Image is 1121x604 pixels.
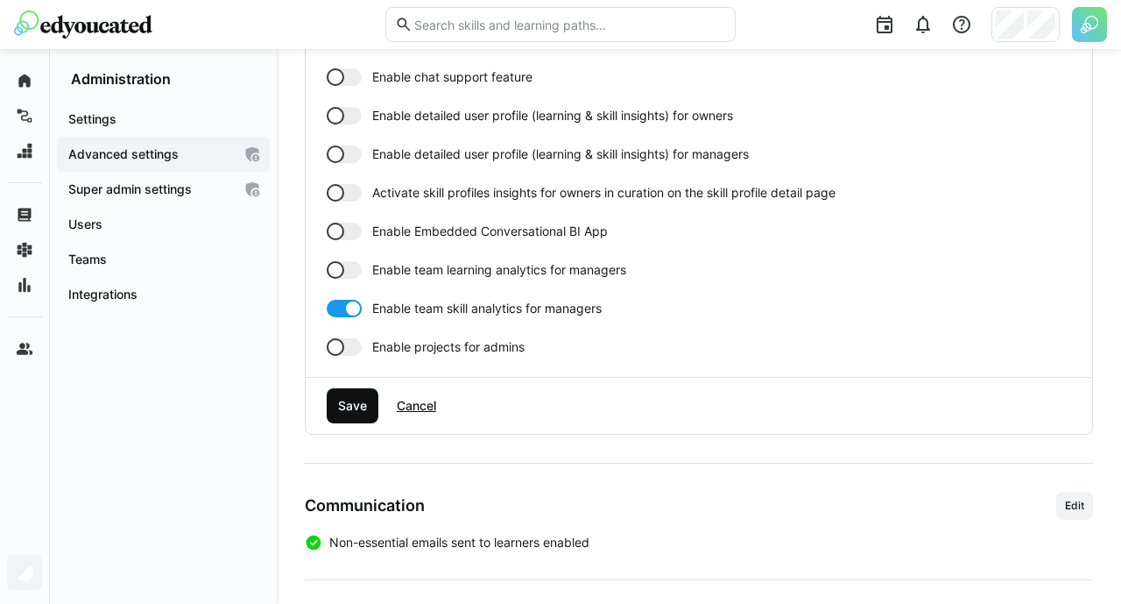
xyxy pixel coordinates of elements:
[1056,492,1093,520] button: Edit
[385,388,448,423] button: Cancel
[327,388,378,423] button: Save
[372,300,602,317] span: Enable team skill analytics for managers
[305,496,425,515] h3: Communication
[1063,499,1086,513] span: Edit
[394,397,439,415] span: Cancel
[412,17,726,32] input: Search skills and learning paths…
[372,338,525,356] span: Enable projects for admins
[329,534,589,551] span: Non-essential emails sent to learners enabled
[372,184,835,202] span: Activate skill profiles insights for owners in curation on the skill profile detail page
[372,146,749,163] span: Enable detailed user profile (learning & skill insights) for managers
[372,223,608,240] span: Enable Embedded Conversational BI App
[335,397,370,415] span: Save
[372,261,626,279] span: Enable team learning analytics for managers
[372,68,532,86] span: Enable chat support feature
[372,107,733,124] span: Enable detailed user profile (learning & skill insights) for owners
